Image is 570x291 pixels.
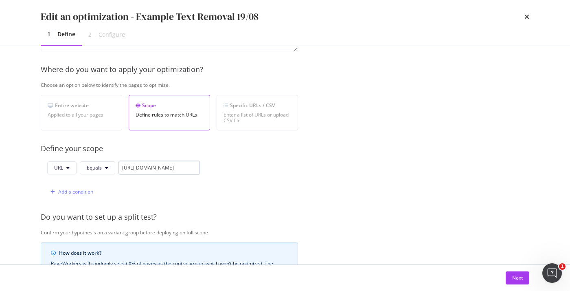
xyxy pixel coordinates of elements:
div: Configure [99,31,125,39]
div: Choose an option below to identify the pages to optimize. [41,82,570,88]
div: Entire website [48,102,115,109]
div: How does it work? [59,249,288,257]
span: URL [54,164,63,171]
div: Applied to all your pages [48,112,115,118]
div: times [524,10,529,24]
div: 1 [47,30,50,38]
button: Add a condition [47,185,93,198]
button: URL [47,161,77,174]
div: Define your scope [41,143,570,154]
div: Where do you want to apply your optimization? [41,64,570,75]
button: Equals [80,161,115,174]
div: Add a condition [58,188,93,195]
span: Equals [87,164,102,171]
div: Define rules to match URLs [136,112,203,118]
div: Enter a list of URLs or upload CSV file [224,112,291,123]
div: Specific URLs / CSV [224,102,291,109]
div: Define [57,30,75,38]
span: 1 [559,263,566,270]
iframe: Intercom live chat [542,263,562,283]
div: Scope [136,102,203,109]
div: Confirm your hypothesis on a variant group before deploying on full scope [41,229,570,236]
div: Do you want to set up a split test? [41,212,570,223]
div: 2 [88,31,92,39]
div: Next [512,274,523,281]
div: Edit an optimization - Example Text Removal 19/08 [41,10,259,24]
button: Next [506,271,529,284]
